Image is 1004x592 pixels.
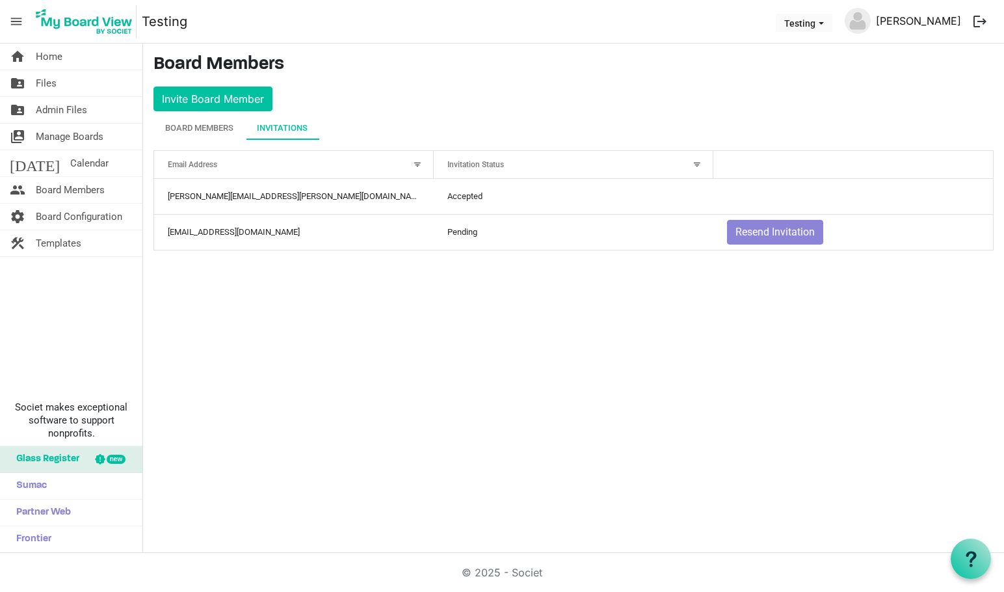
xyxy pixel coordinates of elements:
[10,150,60,176] span: [DATE]
[434,179,713,214] td: Accepted column header Invitation Status
[10,177,25,203] span: people
[4,9,29,34] span: menu
[462,566,542,579] a: © 2025 - Societ
[727,220,823,245] button: Resend Invitation
[10,473,47,499] span: Sumac
[36,70,57,96] span: Files
[70,150,109,176] span: Calendar
[447,160,504,169] span: Invitation Status
[871,8,966,34] a: [PERSON_NAME]
[36,177,105,203] span: Board Members
[10,526,51,552] span: Frontier
[153,87,272,111] button: Invite Board Member
[10,70,25,96] span: folder_shared
[153,54,994,76] h3: Board Members
[10,446,79,472] span: Glass Register
[154,214,434,250] td: josisaw7@gmail.com column header Email Address
[32,5,137,38] img: My Board View Logo
[36,230,81,256] span: Templates
[142,8,187,34] a: Testing
[153,116,994,140] div: tab-header
[36,97,87,123] span: Admin Files
[10,124,25,150] span: switch_account
[776,14,832,32] button: Testing dropdownbutton
[36,124,103,150] span: Manage Boards
[10,204,25,230] span: settings
[107,455,125,464] div: new
[154,179,434,214] td: judith.knelsen@silentpartnersoftware.com column header Email Address
[10,44,25,70] span: home
[713,214,993,250] td: Resend Invitation is template cell column header
[36,204,122,230] span: Board Configuration
[168,160,217,169] span: Email Address
[10,500,71,526] span: Partner Web
[845,8,871,34] img: no-profile-picture.svg
[257,122,308,135] div: Invitations
[434,214,713,250] td: Pending column header Invitation Status
[966,8,994,35] button: logout
[36,44,62,70] span: Home
[10,230,25,256] span: construction
[713,179,993,214] td: is template cell column header
[10,97,25,123] span: folder_shared
[32,5,142,38] a: My Board View Logo
[6,401,137,440] span: Societ makes exceptional software to support nonprofits.
[165,122,233,135] div: Board Members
